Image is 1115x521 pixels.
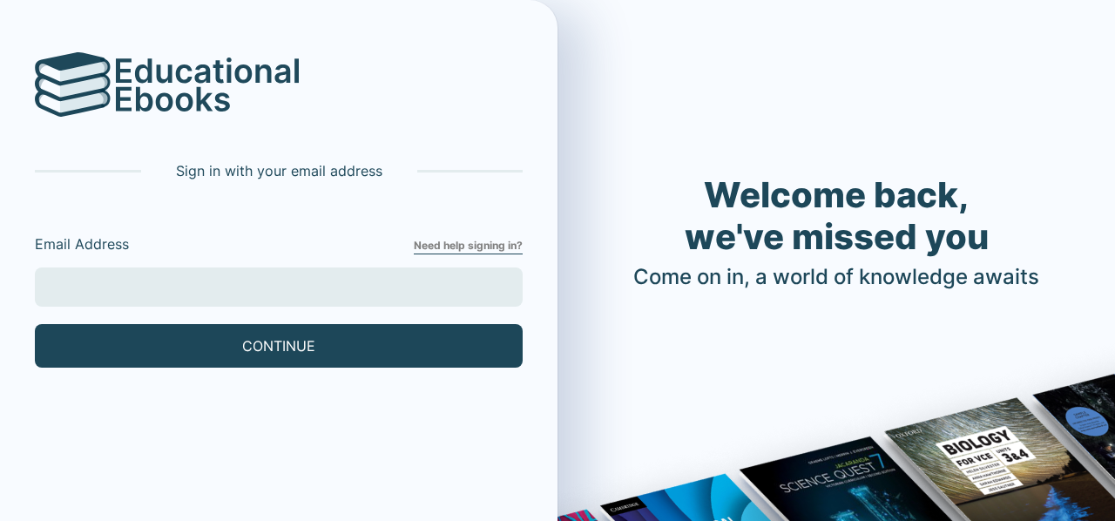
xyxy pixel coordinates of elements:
h1: Welcome back, we've missed you [633,174,1039,258]
img: logo-text.svg [116,58,299,112]
h4: Come on in, a world of knowledge awaits [633,265,1039,290]
a: Need help signing in? [414,238,523,254]
img: logo.svg [35,52,111,117]
div: Sign in with your email address [35,160,523,181]
button: CONTINUE [35,324,523,368]
label: Email Address [35,233,414,254]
